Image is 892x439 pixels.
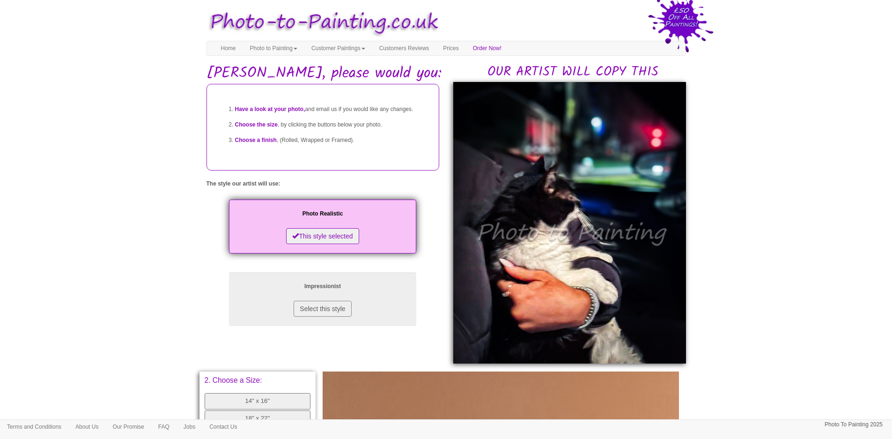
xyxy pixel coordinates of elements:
[235,121,278,128] span: Choose the size
[177,420,202,434] a: Jobs
[294,301,351,317] button: Select this style
[214,41,243,55] a: Home
[206,180,280,188] label: The style our artist will use:
[205,393,311,409] button: 14" x 16"
[460,65,686,80] h2: OUR ARTIST WILL COPY THIS
[235,133,429,148] li: , (Rolled, Wrapped or Framed).
[151,420,177,434] a: FAQ
[205,377,311,384] p: 2. Choose a Size:
[235,137,277,143] span: Choose a finish
[202,5,442,41] img: Photo to Painting
[466,41,509,55] a: Order Now!
[372,41,436,55] a: Customers Reviews
[235,102,429,117] li: and email us if you would like any changes.
[238,209,407,219] p: Photo Realistic
[453,82,686,364] img: Marietta, please would you:
[205,410,311,427] button: 18" x 22"
[235,106,305,112] span: Have a look at your photo,
[202,420,244,434] a: Contact Us
[68,420,105,434] a: About Us
[436,41,465,55] a: Prices
[235,117,429,133] li: , by clicking the buttons below your photo.
[243,41,304,55] a: Photo to Painting
[105,420,151,434] a: Our Promise
[206,65,686,82] h1: [PERSON_NAME], please would you:
[304,41,372,55] a: Customer Paintings
[825,420,883,430] p: Photo To Painting 2025
[238,282,407,291] p: Impressionist
[286,228,359,244] button: This style selected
